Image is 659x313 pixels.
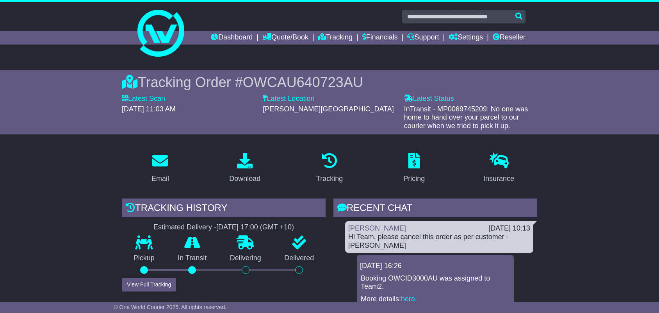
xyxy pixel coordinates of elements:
[229,173,260,184] div: Download
[407,31,439,45] a: Support
[122,223,326,232] div: Estimated Delivery -
[166,254,219,263] p: In Transit
[211,31,253,45] a: Dashboard
[360,262,511,270] div: [DATE] 16:26
[218,254,273,263] p: Delivering
[122,278,176,292] button: View Full Tracking
[488,224,530,233] div: [DATE] 10:13
[122,254,166,263] p: Pickup
[262,31,308,45] a: Quote/Book
[273,254,326,263] p: Delivered
[122,95,165,103] label: Latest Scan
[216,223,294,232] div: [DATE] 17:00 (GMT +10)
[263,105,394,113] span: [PERSON_NAME][GEOGRAPHIC_DATA]
[311,150,348,187] a: Tracking
[146,150,174,187] a: Email
[263,95,314,103] label: Latest Location
[122,74,537,91] div: Tracking Order #
[449,31,483,45] a: Settings
[404,95,454,103] label: Latest Status
[401,295,415,303] a: here
[348,224,406,232] a: [PERSON_NAME]
[224,150,265,187] a: Download
[316,173,343,184] div: Tracking
[122,199,326,220] div: Tracking history
[478,150,519,187] a: Insurance
[361,274,510,291] p: Booking OWCID3000AU was assigned to Team2.
[361,295,510,304] p: More details: .
[398,150,430,187] a: Pricing
[348,233,530,250] div: Hi Team, please cancel this order as per customer - [PERSON_NAME]
[483,173,514,184] div: Insurance
[404,105,528,130] span: InTransit - MP0069745209: No one was home to hand over your parcel to our courier when we tried t...
[114,304,226,310] span: © One World Courier 2025. All rights reserved.
[122,105,176,113] span: [DATE] 11:03 AM
[493,31,525,45] a: Reseller
[318,31,353,45] a: Tracking
[151,173,169,184] div: Email
[362,31,398,45] a: Financials
[243,74,363,90] span: OWCAU640723AU
[333,199,537,220] div: RECENT CHAT
[403,173,425,184] div: Pricing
